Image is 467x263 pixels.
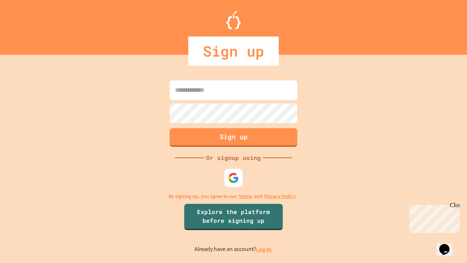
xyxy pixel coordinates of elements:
[204,153,263,162] div: Or signup using
[264,193,296,200] a: Privacy Policy
[406,202,460,233] iframe: chat widget
[226,11,241,29] img: Logo.svg
[239,193,252,200] a: Terms
[184,204,283,230] a: Explore the platform before signing up
[228,172,239,183] img: google-icon.svg
[169,193,299,200] p: By signing up, you agree to our and .
[256,245,273,253] a: Log in.
[436,234,460,256] iframe: chat widget
[3,3,50,46] div: Chat with us now!Close
[170,128,297,147] button: Sign up
[194,245,273,254] p: Already have an account?
[188,37,279,66] div: Sign up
